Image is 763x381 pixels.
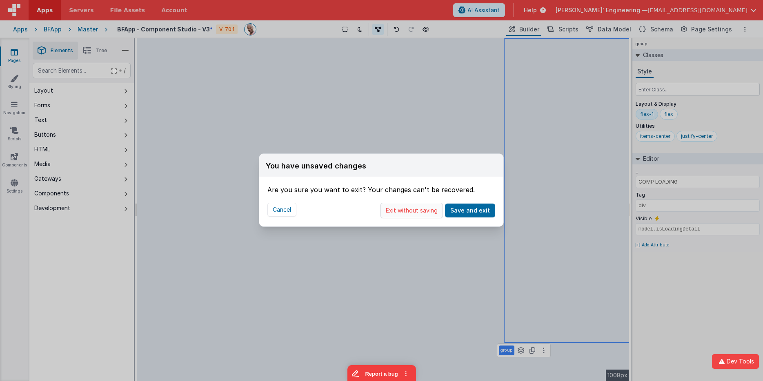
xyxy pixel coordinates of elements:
button: Save and exit [445,204,495,217]
button: Exit without saving [380,203,443,218]
div: Are you sure you want to exit? Your changes can't be recovered. [267,177,495,195]
button: Dev Tools [712,354,759,369]
button: Cancel [267,203,296,217]
div: You have unsaved changes [266,160,366,172]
